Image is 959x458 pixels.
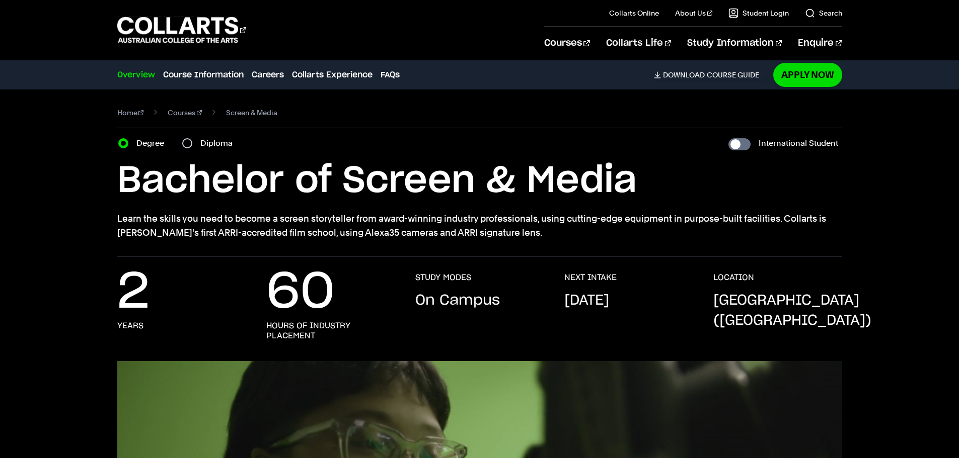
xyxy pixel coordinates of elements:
span: Download [663,70,705,79]
a: Collarts Experience [292,69,373,81]
label: Diploma [200,136,239,150]
h3: NEXT INTAKE [564,272,617,283]
span: Screen & Media [226,106,277,120]
a: DownloadCourse Guide [654,70,767,79]
a: Student Login [728,8,789,18]
a: Courses [544,27,590,60]
a: About Us [675,8,712,18]
h1: Bachelor of Screen & Media [117,158,842,204]
label: Degree [136,136,170,150]
a: Enquire [798,27,842,60]
a: Careers [252,69,284,81]
a: Home [117,106,144,120]
a: Study Information [687,27,782,60]
label: International Student [759,136,838,150]
p: Learn the skills you need to become a screen storyteller from award-winning industry professional... [117,212,842,240]
p: 2 [117,272,150,313]
h3: hours of industry placement [266,321,395,341]
h3: LOCATION [713,272,754,283]
a: Apply Now [773,63,842,86]
a: Collarts Life [606,27,671,60]
a: Overview [117,69,155,81]
a: Courses [168,106,202,120]
div: Go to homepage [117,16,246,44]
a: Collarts Online [609,8,659,18]
h3: STUDY MODES [415,272,471,283]
a: Search [805,8,842,18]
p: [DATE] [564,291,609,311]
a: Course Information [163,69,244,81]
p: On Campus [415,291,500,311]
a: FAQs [381,69,400,81]
p: [GEOGRAPHIC_DATA] ([GEOGRAPHIC_DATA]) [713,291,871,331]
p: 60 [266,272,335,313]
h3: years [117,321,143,331]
